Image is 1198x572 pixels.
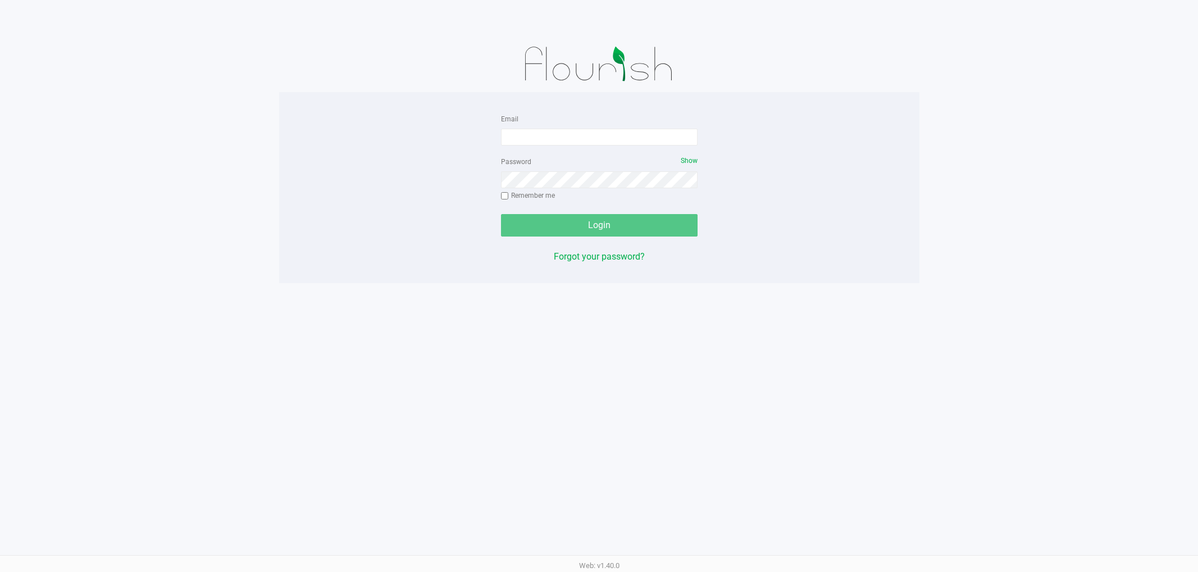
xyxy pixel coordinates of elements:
button: Forgot your password? [554,250,645,264]
span: Web: v1.40.0 [579,561,620,570]
label: Email [501,114,518,124]
input: Remember me [501,192,509,200]
label: Remember me [501,190,555,201]
span: Show [681,157,698,165]
label: Password [501,157,531,167]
